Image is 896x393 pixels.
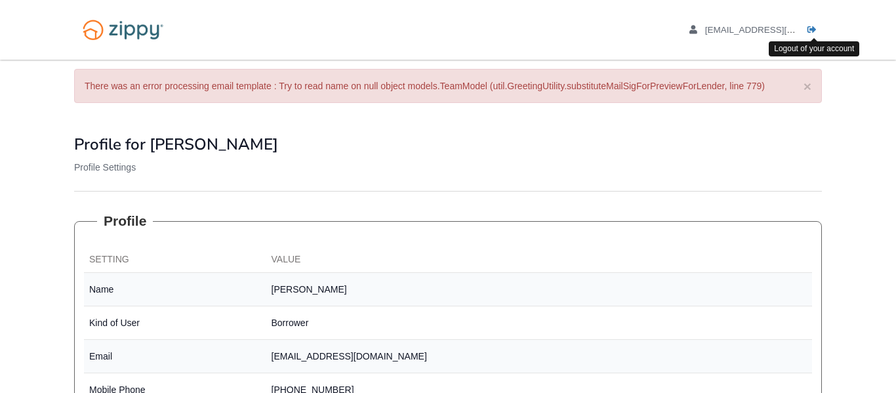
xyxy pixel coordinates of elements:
td: Email [84,340,266,373]
div: There was an error processing email template : Try to read name on null object models.TeamModel (... [74,69,822,103]
td: Name [84,273,266,306]
p: Profile Settings [74,161,822,174]
td: Kind of User [84,306,266,340]
th: Value [266,247,813,273]
a: Log out [807,25,822,38]
a: edit profile [689,25,855,38]
td: Borrower [266,306,813,340]
img: Logo [74,13,172,47]
td: [EMAIL_ADDRESS][DOMAIN_NAME] [266,340,813,373]
td: [PERSON_NAME] [266,273,813,306]
div: Logout of your account [769,41,859,56]
th: Setting [84,247,266,273]
legend: Profile [97,211,153,231]
button: × [804,79,811,93]
span: hoc8418@gmail.com [705,25,855,35]
h1: Profile for [PERSON_NAME] [74,136,822,153]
